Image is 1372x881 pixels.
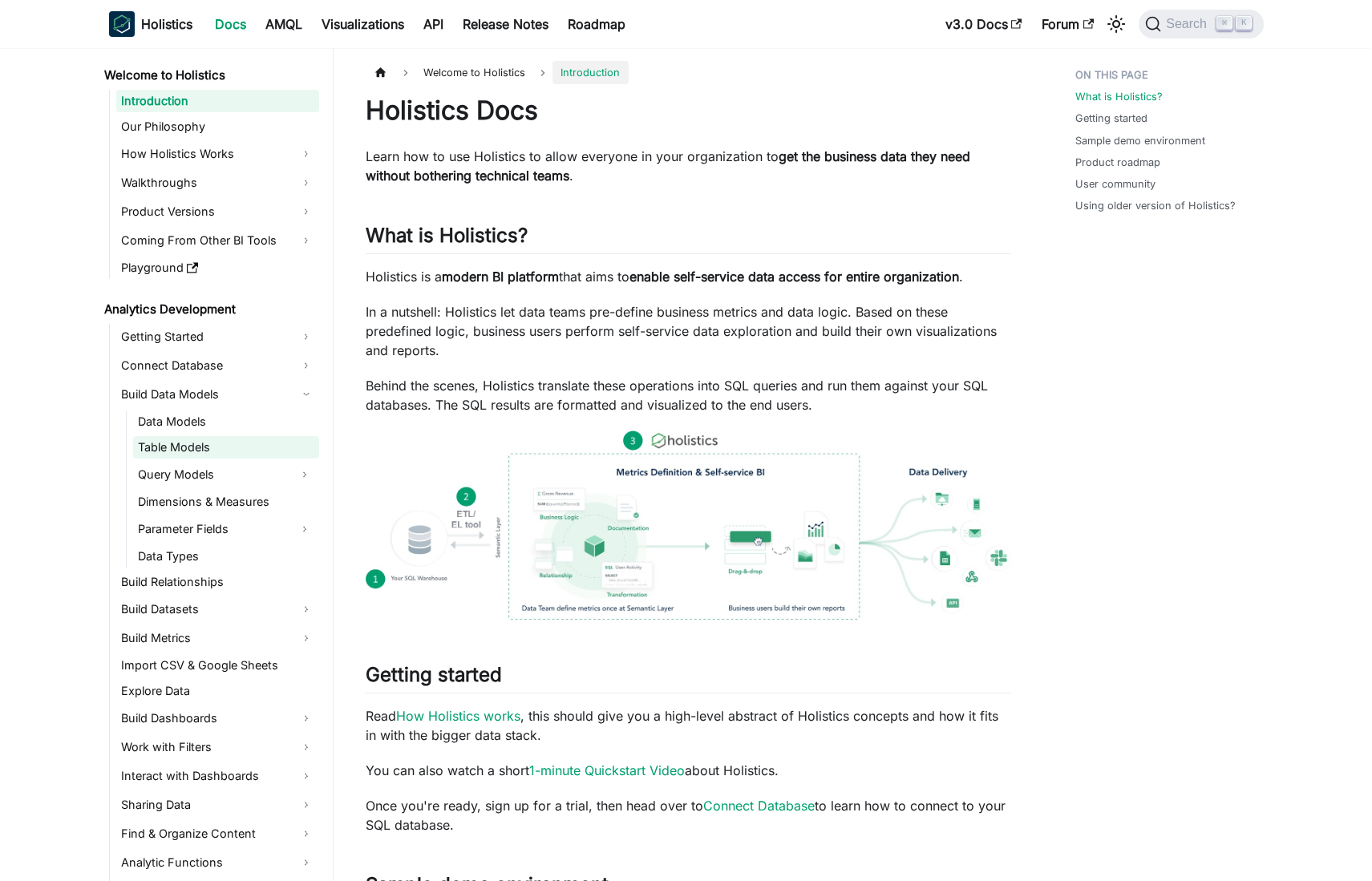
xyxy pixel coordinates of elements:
a: Getting started [1075,111,1147,126]
a: Playground [116,257,319,279]
h1: Holistics Docs [366,95,1011,127]
a: Build Metrics [116,625,319,651]
a: Table Models [133,436,319,459]
a: Forum [1032,11,1103,37]
p: Once you're ready, sign up for a trial, then head over to to learn how to connect to your SQL dat... [366,796,1011,835]
a: Roadmap [558,11,635,37]
a: Analytics Development [99,298,319,321]
a: How Holistics works [396,708,520,724]
a: Connect Database [703,798,815,814]
a: Interact with Dashboards [116,763,319,789]
b: Holistics [141,14,192,34]
span: Introduction [552,61,628,84]
p: In a nutshell: Holistics let data teams pre-define business metrics and data logic. Based on thes... [366,302,1011,360]
button: Expand sidebar category 'Parameter Fields' [290,516,319,542]
a: Welcome to Holistics [99,64,319,87]
a: Docs [205,11,256,37]
a: Visualizations [312,11,414,37]
a: Build Dashboards [116,705,319,731]
strong: modern BI platform [442,269,559,285]
a: Explore Data [116,680,319,702]
a: Introduction [116,90,319,112]
a: Build Data Models [116,382,319,407]
a: Data Models [133,410,319,433]
a: How Holistics Works [116,141,319,167]
img: How Holistics fits in your Data Stack [366,430,1011,620]
img: Holistics [109,11,135,37]
a: API [414,11,453,37]
a: Sharing Data [116,792,319,818]
kbd: ⌘ [1216,16,1232,30]
a: Getting Started [116,324,319,350]
a: Build Relationships [116,571,319,593]
a: AMQL [256,11,312,37]
a: Dimensions & Measures [133,491,319,513]
a: Find & Organize Content [116,821,319,847]
a: What is Holistics? [1075,89,1163,104]
a: Import CSV & Google Sheets [116,654,319,677]
a: Work with Filters [116,734,319,760]
p: Behind the scenes, Holistics translate these operations into SQL queries and run them against you... [366,376,1011,414]
a: v3.0 Docs [936,11,1032,37]
a: Coming From Other BI Tools [116,228,319,253]
a: Home page [366,61,396,84]
button: Expand sidebar category 'Query Models' [290,462,319,487]
p: You can also watch a short about Holistics. [366,761,1011,780]
button: Search (Command+K) [1139,10,1263,38]
h2: What is Holistics? [366,224,1011,254]
strong: enable self-service data access for entire organization [629,269,959,285]
a: Product roadmap [1075,155,1160,170]
a: Using older version of Holistics? [1075,198,1236,213]
span: Welcome to Holistics [415,61,533,84]
a: Parameter Fields [133,516,290,542]
a: Build Datasets [116,596,319,622]
a: Connect Database [116,353,319,378]
p: Read , this should give you a high-level abstract of Holistics concepts and how it fits in with t... [366,706,1011,745]
a: 1-minute Quickstart Video [529,762,685,778]
kbd: K [1236,16,1252,30]
h2: Getting started [366,663,1011,693]
button: Switch between dark and light mode (currently light mode) [1103,11,1129,37]
a: Release Notes [453,11,558,37]
a: Product Versions [116,199,319,224]
a: Analytic Functions [116,850,319,875]
span: Search [1161,17,1216,31]
a: Sample demo environment [1075,133,1205,148]
a: Data Types [133,545,319,568]
nav: Breadcrumbs [366,61,1011,84]
a: Query Models [133,462,290,487]
a: Walkthroughs [116,170,319,196]
p: Learn how to use Holistics to allow everyone in your organization to . [366,147,1011,185]
a: User community [1075,176,1155,192]
nav: Docs sidebar [93,48,334,881]
p: Holistics is a that aims to . [366,267,1011,286]
a: Our Philosophy [116,115,319,138]
a: HolisticsHolistics [109,11,192,37]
